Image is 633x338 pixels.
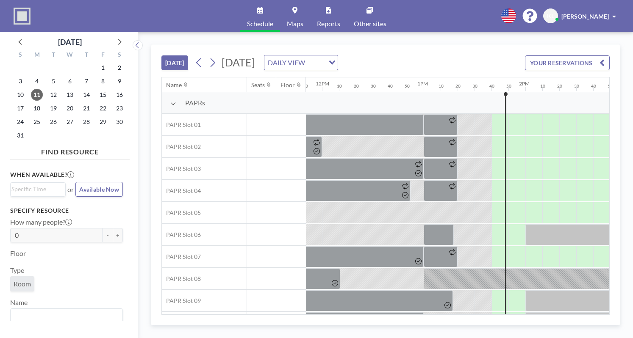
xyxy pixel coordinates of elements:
button: Available Now [75,182,123,197]
div: 30 [472,83,478,89]
div: S [111,50,128,61]
span: Reports [317,20,340,27]
span: Monday, August 4, 2025 [31,75,43,87]
span: - [276,297,306,305]
span: Saturday, August 16, 2025 [114,89,125,101]
span: Saturday, August 30, 2025 [114,116,125,128]
div: 40 [388,83,393,89]
span: - [247,209,276,217]
span: - [247,231,276,239]
span: - [247,187,276,195]
div: F [94,50,111,61]
span: Wednesday, August 6, 2025 [64,75,76,87]
span: - [247,275,276,283]
span: - [247,143,276,151]
span: Saturday, August 23, 2025 [114,102,125,114]
span: - [276,165,306,173]
span: Tuesday, August 12, 2025 [47,89,59,101]
div: 2PM [519,80,530,87]
div: 40 [591,83,596,89]
span: Sunday, August 17, 2025 [14,102,26,114]
div: Name [166,81,182,89]
span: - [276,143,306,151]
span: - [276,209,306,217]
span: Wednesday, August 27, 2025 [64,116,76,128]
span: Wednesday, August 13, 2025 [64,89,76,101]
div: 50 [405,83,410,89]
div: Search for option [11,309,122,323]
span: Friday, August 15, 2025 [97,89,109,101]
span: Monday, August 25, 2025 [31,116,43,128]
span: Monday, August 18, 2025 [31,102,43,114]
span: - [276,253,306,261]
span: PAPR Slot 09 [162,297,201,305]
div: [DATE] [58,36,82,48]
span: Friday, August 8, 2025 [97,75,109,87]
label: Type [10,266,24,275]
h3: Specify resource [10,207,123,214]
span: Tuesday, August 19, 2025 [47,102,59,114]
img: organization-logo [14,8,31,25]
input: Search for option [11,311,118,322]
span: Saturday, August 9, 2025 [114,75,125,87]
div: W [62,50,78,61]
div: 10 [337,83,342,89]
button: [DATE] [161,55,188,70]
span: [DATE] [222,56,255,69]
input: Search for option [308,57,324,68]
div: Search for option [11,183,65,195]
span: PAPR Slot 01 [162,121,201,129]
div: 30 [371,83,376,89]
button: - [103,228,113,242]
div: Seats [251,81,265,89]
div: 1PM [417,80,428,87]
span: - [247,297,276,305]
button: YOUR RESERVATIONS [525,55,610,70]
span: Maps [287,20,303,27]
div: T [78,50,94,61]
div: Search for option [264,55,338,70]
span: - [276,275,306,283]
div: Floor [280,81,295,89]
div: 20 [354,83,359,89]
span: Friday, August 22, 2025 [97,102,109,114]
div: S [12,50,29,61]
span: Sunday, August 24, 2025 [14,116,26,128]
span: - [247,121,276,129]
div: 12PM [316,80,329,87]
span: PAPRs [185,99,205,107]
button: + [113,228,123,242]
span: Thursday, August 28, 2025 [81,116,92,128]
span: Monday, August 11, 2025 [31,89,43,101]
span: PAPR Slot 05 [162,209,201,217]
label: How many people? [10,218,72,226]
span: Sunday, August 10, 2025 [14,89,26,101]
span: - [276,121,306,129]
span: Tuesday, August 26, 2025 [47,116,59,128]
span: KL [547,12,554,20]
span: Thursday, August 21, 2025 [81,102,92,114]
span: Saturday, August 2, 2025 [114,62,125,74]
span: Sunday, August 31, 2025 [14,129,26,141]
span: Wednesday, August 20, 2025 [64,102,76,114]
span: Thursday, August 14, 2025 [81,89,92,101]
div: 10 [540,83,545,89]
span: [PERSON_NAME] [561,13,609,20]
span: Thursday, August 7, 2025 [81,75,92,87]
span: - [247,253,276,261]
span: PAPR Slot 03 [162,165,201,173]
div: 40 [489,83,494,89]
div: T [45,50,62,61]
span: PAPR Slot 08 [162,275,201,283]
span: DAILY VIEW [266,57,307,68]
span: PAPR Slot 07 [162,253,201,261]
span: Friday, August 29, 2025 [97,116,109,128]
h4: FIND RESOURCE [10,144,130,156]
span: - [276,231,306,239]
span: PAPR Slot 02 [162,143,201,151]
div: 10 [439,83,444,89]
div: 50 [608,83,613,89]
span: Available Now [79,186,119,193]
div: M [29,50,45,61]
span: Tuesday, August 5, 2025 [47,75,59,87]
